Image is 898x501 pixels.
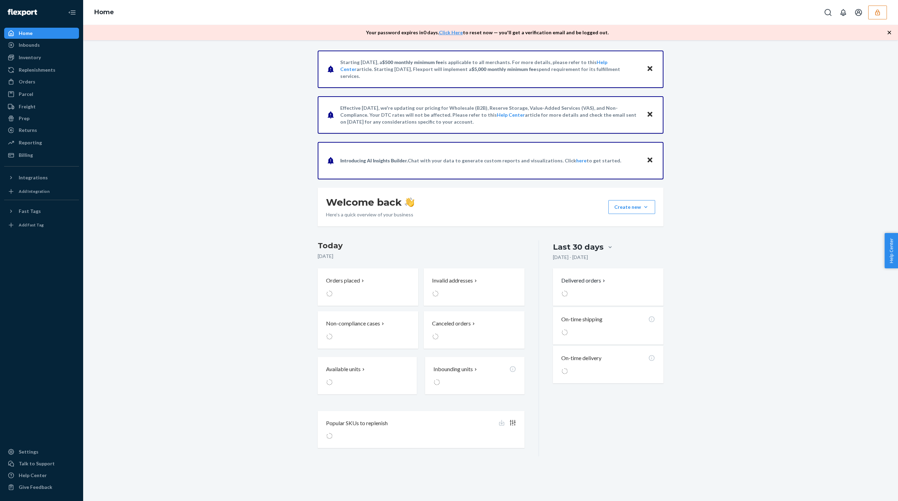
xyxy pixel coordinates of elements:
[340,158,408,163] span: Introducing AI Insights Builder.
[326,365,361,373] p: Available units
[432,320,471,328] p: Canceled orders
[19,30,33,37] div: Home
[497,112,525,118] a: Help Center
[4,64,79,75] a: Replenishments
[553,242,604,252] div: Last 30 days
[19,78,35,85] div: Orders
[19,91,33,98] div: Parcel
[19,139,42,146] div: Reporting
[19,208,41,215] div: Fast Tags
[836,6,850,19] button: Open notifications
[561,354,601,362] p: On-time delivery
[4,206,79,217] button: Fast Tags
[576,158,587,163] a: here
[4,113,79,124] a: Prep
[4,76,79,87] a: Orders
[4,458,79,469] button: Talk to Support
[19,152,33,159] div: Billing
[645,64,654,74] button: Close
[19,484,52,491] div: Give Feedback
[94,8,114,16] a: Home
[19,222,44,228] div: Add Fast Tag
[4,470,79,481] a: Help Center
[19,42,40,48] div: Inbounds
[4,52,79,63] a: Inventory
[4,125,79,136] a: Returns
[326,196,414,208] h1: Welcome back
[424,268,524,306] button: Invalid addresses
[4,89,79,100] a: Parcel
[4,28,79,39] a: Home
[4,446,79,457] a: Settings
[19,460,55,467] div: Talk to Support
[608,200,655,214] button: Create new
[19,127,37,134] div: Returns
[340,157,621,164] p: Chat with your data to generate custom reports and visualizations. Click to get started.
[318,240,525,251] h3: Today
[340,105,640,125] p: Effective [DATE], we're updating our pricing for Wholesale (B2B), Reserve Storage, Value-Added Se...
[852,6,865,19] button: Open account menu
[821,6,835,19] button: Open Search Box
[645,110,654,120] button: Close
[4,101,79,112] a: Freight
[326,419,388,427] p: Popular SKUs to replenish
[89,2,120,23] ol: breadcrumbs
[19,174,48,181] div: Integrations
[4,39,79,51] a: Inbounds
[382,59,443,65] span: $500 monthly minimum fee
[561,277,607,285] button: Delivered orders
[65,6,79,19] button: Close Navigation
[884,233,898,268] button: Help Center
[645,155,654,165] button: Close
[318,268,418,306] button: Orders placed
[4,172,79,183] button: Integrations
[4,220,79,231] a: Add Fast Tag
[19,103,36,110] div: Freight
[433,365,473,373] p: Inbounding units
[326,320,380,328] p: Non-compliance cases
[4,482,79,493] button: Give Feedback
[472,66,536,72] span: $5,000 monthly minimum fee
[425,357,524,394] button: Inbounding units
[19,188,50,194] div: Add Integration
[318,357,417,394] button: Available units
[19,54,41,61] div: Inventory
[19,115,29,122] div: Prep
[318,311,418,349] button: Non-compliance cases
[4,186,79,197] a: Add Integration
[19,472,47,479] div: Help Center
[432,277,473,285] p: Invalid addresses
[19,448,38,455] div: Settings
[405,197,414,207] img: hand-wave emoji
[8,9,37,16] img: Flexport logo
[561,315,602,323] p: On-time shipping
[553,254,588,261] p: [DATE] - [DATE]
[326,277,360,285] p: Orders placed
[19,66,55,73] div: Replenishments
[318,253,525,260] p: [DATE]
[4,150,79,161] a: Billing
[340,59,640,80] p: Starting [DATE], a is applicable to all merchants. For more details, please refer to this article...
[4,137,79,148] a: Reporting
[366,29,609,36] p: Your password expires in 0 days . to reset now — you'll get a verification email and be logged out.
[439,29,463,35] a: Click Here
[326,211,414,218] p: Here’s a quick overview of your business
[424,311,524,349] button: Canceled orders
